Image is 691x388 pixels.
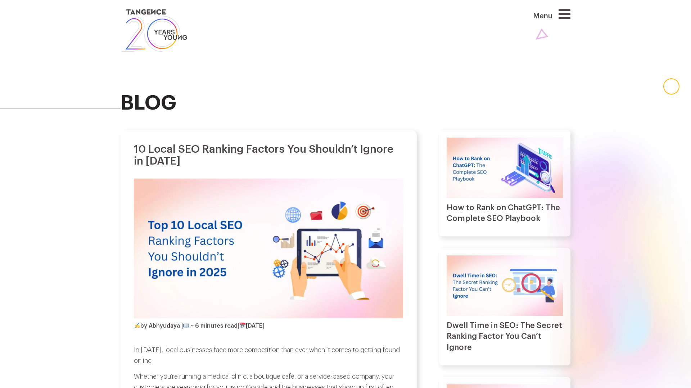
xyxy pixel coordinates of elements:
[121,7,188,54] img: logo SVG
[447,138,563,198] img: How to Rank on ChatGPT: The Complete SEO Playbook
[134,323,265,329] h4: by Abhyudaya | | [DATE]
[200,323,238,329] span: minutes read
[191,323,194,329] span: ~
[134,323,140,328] img: ✍️
[240,323,245,328] img: 📅
[134,143,403,167] h1: 10 Local SEO Ranking Factors You Shouldn’t Ignore in [DATE]
[134,179,403,318] img: 10 Local SEO Ranking Factors You Shouldn’t Ignore in 2025
[121,92,570,114] h2: blog
[134,345,403,366] p: In [DATE], local businesses face more competition than ever when it comes to getting found online.
[447,322,562,352] a: Dwell Time in SEO: The Secret Ranking Factor You Can’t Ignore
[183,323,189,328] img: 📖
[447,255,563,316] img: Dwell Time in SEO: The Secret Ranking Factor You Can’t Ignore
[447,204,560,223] a: How to Rank on ChatGPT: The Complete SEO Playbook
[195,323,199,329] span: 6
